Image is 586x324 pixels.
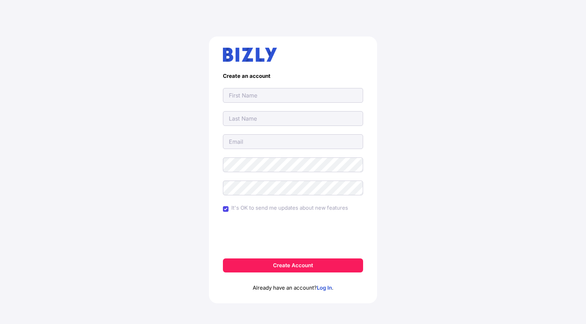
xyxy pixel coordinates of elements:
p: Already have an account? . [223,272,363,292]
input: First Name [223,88,363,103]
a: Log In [317,284,332,291]
input: Last Name [223,111,363,126]
iframe: reCAPTCHA [240,223,346,250]
button: Create Account [223,258,363,272]
h4: Create an account [223,73,363,80]
img: bizly_logo.svg [223,48,277,62]
input: Email [223,134,363,149]
label: It's OK to send me updates about new features [231,204,348,212]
